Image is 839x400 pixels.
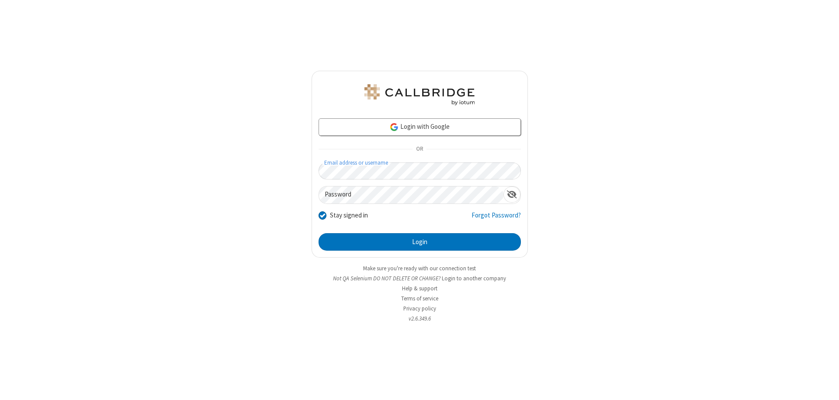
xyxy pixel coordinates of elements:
button: Login [319,233,521,251]
a: Help & support [402,285,437,292]
li: Not QA Selenium DO NOT DELETE OR CHANGE? [312,274,528,283]
input: Password [319,186,503,203]
a: Terms of service [401,295,438,302]
a: Login with Google [319,118,521,136]
a: Privacy policy [403,305,436,312]
div: Show password [503,186,520,203]
label: Stay signed in [330,210,368,221]
img: QA Selenium DO NOT DELETE OR CHANGE [363,84,476,105]
li: v2.6.349.6 [312,314,528,323]
a: Make sure you're ready with our connection test [363,265,476,272]
span: OR [413,143,426,155]
img: google-icon.png [389,122,399,132]
a: Forgot Password? [472,210,521,227]
button: Login to another company [442,274,506,283]
input: Email address or username [319,162,521,179]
